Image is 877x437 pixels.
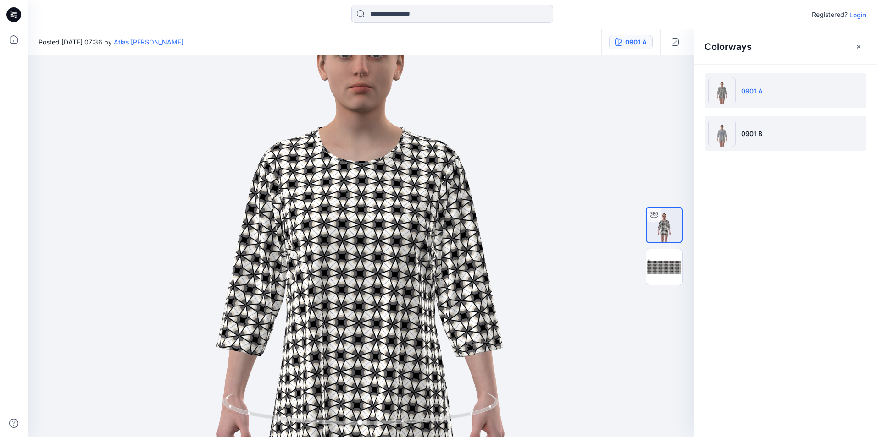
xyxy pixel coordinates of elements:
[741,86,763,96] p: 0901 A
[646,249,682,285] img: I 1459 IP GEO OPTION A
[114,38,183,46] a: Atlas [PERSON_NAME]
[849,10,866,20] p: Login
[39,37,183,47] span: Posted [DATE] 07:36 by
[647,208,682,242] img: turntable-01-09-2025-05:38:45
[812,9,848,20] p: Registered?
[609,35,653,49] button: 0901 A
[708,120,736,147] img: 0901 B
[708,77,736,104] img: 0901 A
[741,129,762,138] p: 0901 B
[705,41,752,52] h2: Colorways
[625,37,647,47] div: 0901 A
